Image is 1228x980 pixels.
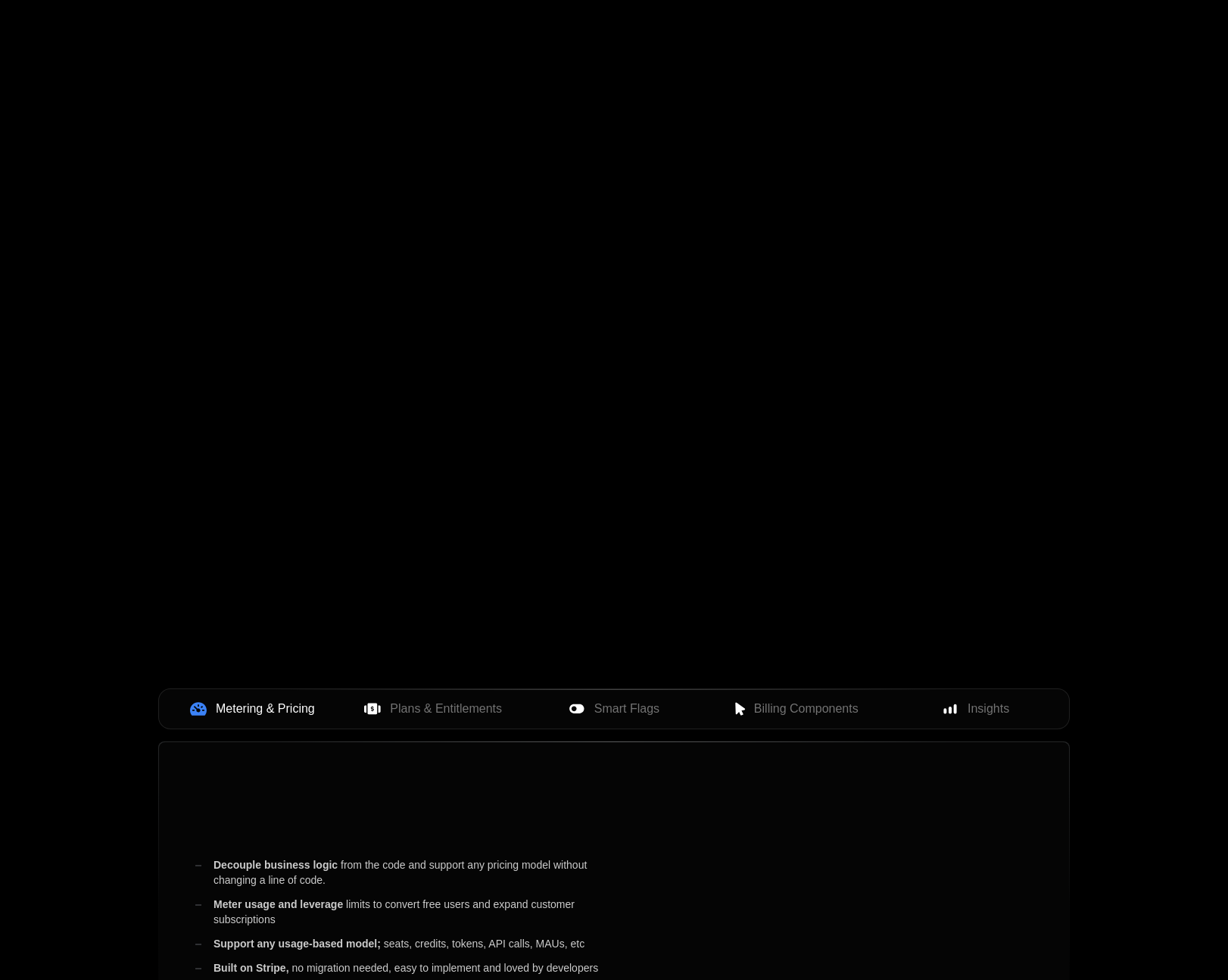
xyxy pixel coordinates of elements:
[195,897,625,927] div: limits to convert free users and expand customer subscriptions
[195,960,625,975] div: no migration needed, easy to implement and loved by developers
[343,692,524,726] button: Plans & Entitlements
[390,700,502,718] span: Plans & Entitlements
[162,692,343,726] button: Metering & Pricing
[213,962,289,974] span: Built on Stripe,
[195,936,625,951] div: seats, credits, tokens, API calls, MAUs, etc
[216,700,315,718] span: Metering & Pricing
[885,692,1066,726] button: Insights
[195,857,625,888] div: from the code and support any pricing model without changing a line of code.
[594,700,659,718] span: Smart Flags
[213,859,338,871] span: Decouple business logic
[213,938,381,950] span: Support any usage-based model;
[968,700,1009,718] span: Insights
[524,692,705,726] button: Smart Flags
[704,692,885,726] button: Billing Components
[754,700,859,718] span: Billing Components
[213,898,343,910] span: Meter usage and leverage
